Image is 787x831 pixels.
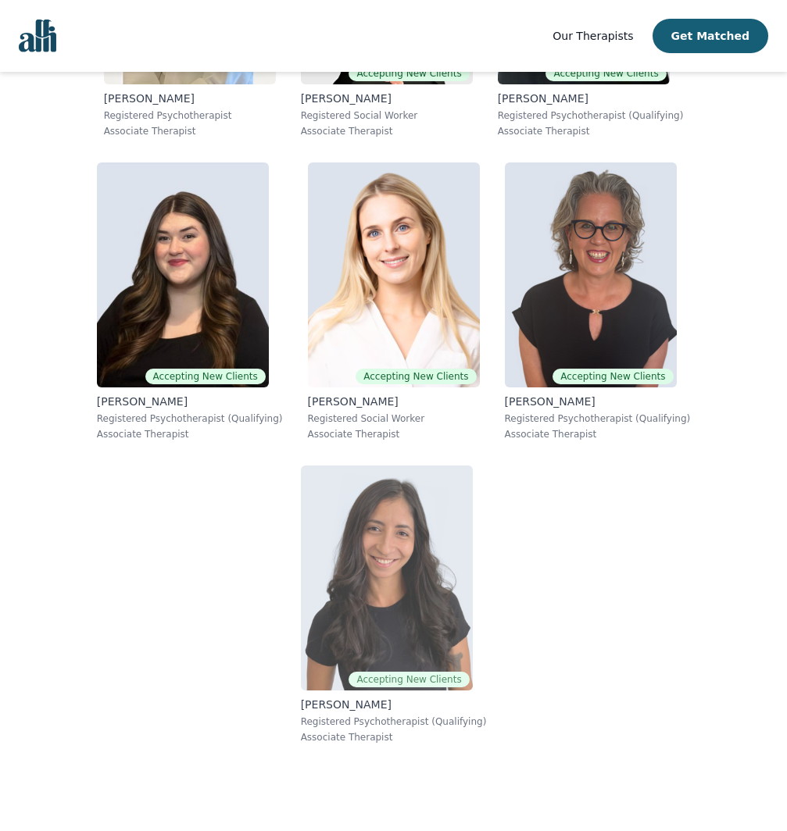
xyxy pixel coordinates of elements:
[104,91,276,106] p: [PERSON_NAME]
[492,150,703,453] a: Susan_AlbaumAccepting New Clients[PERSON_NAME]Registered Psychotherapist (Qualifying)Associate Th...
[301,731,487,744] p: Associate Therapist
[301,125,473,137] p: Associate Therapist
[97,428,283,440] p: Associate Therapist
[553,30,633,42] span: Our Therapists
[97,162,269,387] img: Olivia_Snow
[546,66,666,81] span: Accepting New Clients
[553,369,673,384] span: Accepting New Clients
[553,27,633,45] a: Our Therapists
[498,109,684,122] p: Registered Psychotherapist (Qualifying)
[301,91,473,106] p: [PERSON_NAME]
[145,369,266,384] span: Accepting New Clients
[356,369,476,384] span: Accepting New Clients
[301,715,487,728] p: Registered Psychotherapist (Qualifying)
[97,394,283,409] p: [PERSON_NAME]
[349,672,469,687] span: Accepting New Clients
[308,394,480,409] p: [PERSON_NAME]
[498,91,684,106] p: [PERSON_NAME]
[308,412,480,425] p: Registered Social Worker
[295,150,492,453] a: Danielle_DjelicAccepting New Clients[PERSON_NAME]Registered Social WorkerAssociate Therapist
[308,162,480,387] img: Danielle_Djelic
[97,412,283,425] p: Registered Psychotherapist (Qualifying)
[349,66,469,81] span: Accepting New Clients
[308,428,480,440] p: Associate Therapist
[301,465,473,690] img: Natalia_Sarmiento
[505,428,691,440] p: Associate Therapist
[84,150,295,453] a: Olivia_SnowAccepting New Clients[PERSON_NAME]Registered Psychotherapist (Qualifying)Associate The...
[653,19,768,53] button: Get Matched
[288,453,499,756] a: Natalia_SarmientoAccepting New Clients[PERSON_NAME]Registered Psychotherapist (Qualifying)Associa...
[505,394,691,409] p: [PERSON_NAME]
[498,125,684,137] p: Associate Therapist
[104,109,276,122] p: Registered Psychotherapist
[301,109,473,122] p: Registered Social Worker
[301,697,487,712] p: [PERSON_NAME]
[19,20,56,52] img: alli logo
[104,125,276,137] p: Associate Therapist
[505,412,691,425] p: Registered Psychotherapist (Qualifying)
[505,162,677,387] img: Susan_Albaum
